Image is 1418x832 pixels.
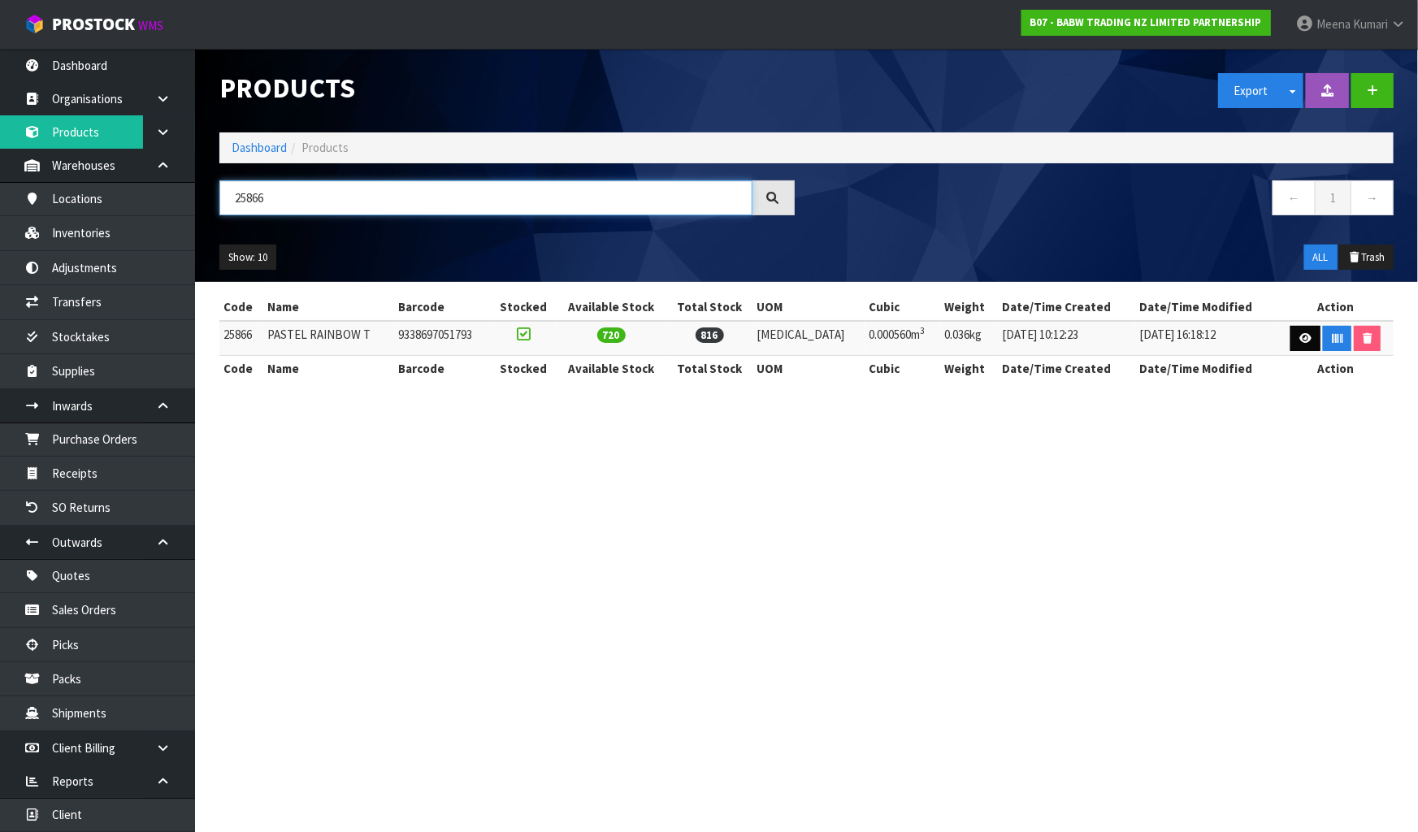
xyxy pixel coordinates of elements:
[1273,180,1316,215] a: ←
[1339,245,1394,271] button: Trash
[394,294,491,320] th: Barcode
[301,140,349,155] span: Products
[1278,294,1394,320] th: Action
[666,294,752,320] th: Total Stock
[219,321,263,356] td: 25866
[696,327,724,343] span: 816
[263,356,394,382] th: Name
[752,321,865,356] td: [MEDICAL_DATA]
[24,14,45,34] img: cube-alt.png
[998,321,1135,356] td: [DATE] 10:12:23
[52,14,135,35] span: ProStock
[394,321,491,356] td: 9338697051793
[1278,356,1394,382] th: Action
[1316,16,1351,32] span: Meena
[232,140,287,155] a: Dashboard
[556,294,666,320] th: Available Stock
[219,294,263,320] th: Code
[263,294,394,320] th: Name
[941,321,999,356] td: 0.036kg
[1135,356,1277,382] th: Date/Time Modified
[1315,180,1351,215] a: 1
[597,327,626,343] span: 720
[941,294,999,320] th: Weight
[1218,73,1283,108] button: Export
[556,356,666,382] th: Available Stock
[219,73,795,103] h1: Products
[491,294,556,320] th: Stocked
[491,356,556,382] th: Stocked
[998,356,1135,382] th: Date/Time Created
[998,294,1135,320] th: Date/Time Created
[752,294,865,320] th: UOM
[865,356,941,382] th: Cubic
[865,321,941,356] td: 0.000560m
[666,356,752,382] th: Total Stock
[263,321,394,356] td: PASTEL RAINBOW T
[1135,294,1277,320] th: Date/Time Modified
[1030,15,1262,29] strong: B07 - BABW TRADING NZ LIMITED PARTNERSHIP
[1351,180,1394,215] a: →
[941,356,999,382] th: Weight
[752,356,865,382] th: UOM
[819,180,1394,220] nav: Page navigation
[219,245,276,271] button: Show: 10
[1353,16,1388,32] span: Kumari
[1135,321,1277,356] td: [DATE] 16:18:12
[219,356,263,382] th: Code
[394,356,491,382] th: Barcode
[1021,10,1271,36] a: B07 - BABW TRADING NZ LIMITED PARTNERSHIP
[1304,245,1338,271] button: ALL
[921,325,926,336] sup: 3
[138,18,163,33] small: WMS
[865,294,941,320] th: Cubic
[219,180,752,215] input: Search products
